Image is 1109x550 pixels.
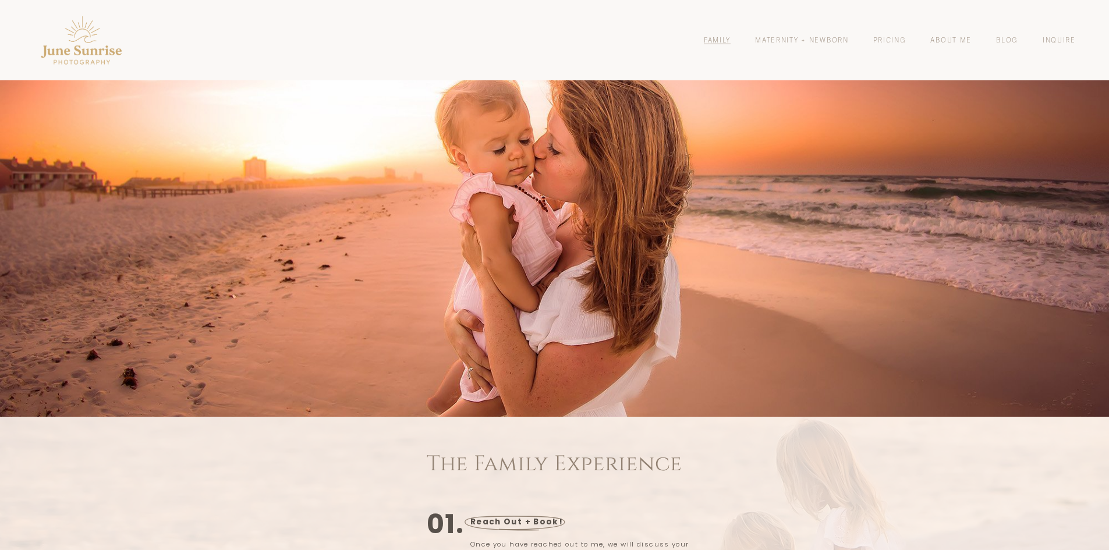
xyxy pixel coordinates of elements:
a: Maternity + Newborn [755,35,849,45]
h1: The Family Experience [427,453,682,474]
strong: 01. [427,505,464,542]
a: Blog [996,35,1018,45]
img: Pensacola Photographer - June Sunrise Photography [33,11,132,69]
a: Family [704,35,731,45]
a: Pricing [873,35,906,45]
a: About Me [930,35,972,45]
a: Inquire [1043,35,1076,45]
strong: Reach Out + Book! [470,516,563,527]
